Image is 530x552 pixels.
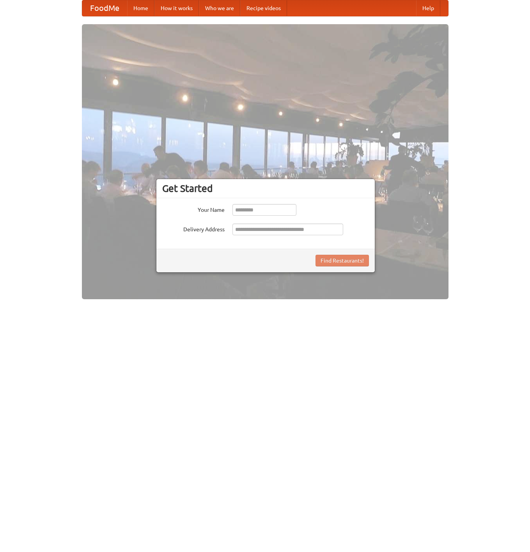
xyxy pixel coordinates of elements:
[127,0,154,16] a: Home
[199,0,240,16] a: Who we are
[316,255,369,266] button: Find Restaurants!
[154,0,199,16] a: How it works
[162,183,369,194] h3: Get Started
[162,204,225,214] label: Your Name
[162,224,225,233] label: Delivery Address
[240,0,287,16] a: Recipe videos
[82,0,127,16] a: FoodMe
[416,0,440,16] a: Help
